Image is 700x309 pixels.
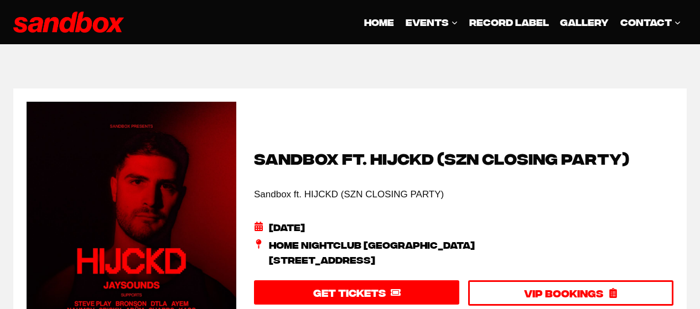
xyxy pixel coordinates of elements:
[464,9,554,35] a: Record Label
[524,285,603,301] span: VIP BOOKINGS
[359,9,687,35] nav: Primary Navigation
[269,237,475,267] span: Home Nightclub [GEOGRAPHIC_DATA] [STREET_ADDRESS]
[254,187,673,202] p: Sandbox ft. HIJCKD (SZN CLOSING PARTY)
[615,9,687,35] a: CONTACT
[254,146,673,169] h2: Sandbox ft. HIJCKD (SZN CLOSING PARTY)
[406,14,458,29] span: EVENTS
[468,280,673,305] a: VIP BOOKINGS
[269,219,305,234] span: [DATE]
[359,9,400,35] a: HOME
[400,9,464,35] a: EVENTS
[554,9,614,35] a: GALLERY
[13,12,124,33] img: Sandbox
[620,14,681,29] span: CONTACT
[313,285,386,301] span: GET TICKETS
[254,280,459,304] a: GET TICKETS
